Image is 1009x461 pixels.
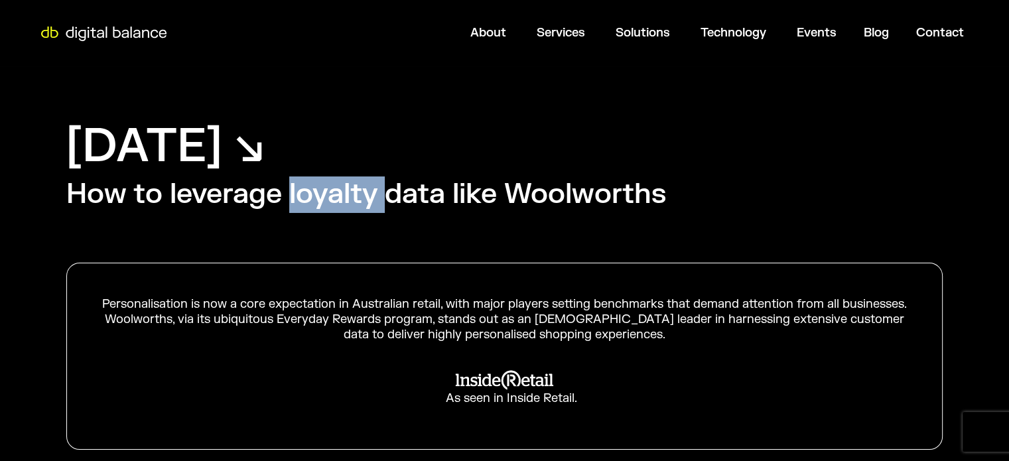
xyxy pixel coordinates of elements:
[33,27,174,41] img: Digital Balance logo
[470,25,506,40] a: About
[176,20,975,46] div: Menu Toggle
[797,25,837,40] a: Events
[433,391,577,406] div: As seen in Inside Retail.
[176,20,975,46] nav: Menu
[100,360,909,416] a: As seen in Inside Retail.
[616,25,670,40] a: Solutions
[864,25,889,40] a: Blog
[701,25,766,40] a: Technology
[66,176,666,213] h2: How to leverage loyalty data like Woolworths
[916,25,964,40] a: Contact
[100,296,909,343] div: Personalisation is now a core expectation in Australian retail, with major players setting benchm...
[537,25,585,40] a: Services
[66,116,265,176] h1: [DATE] ↘︎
